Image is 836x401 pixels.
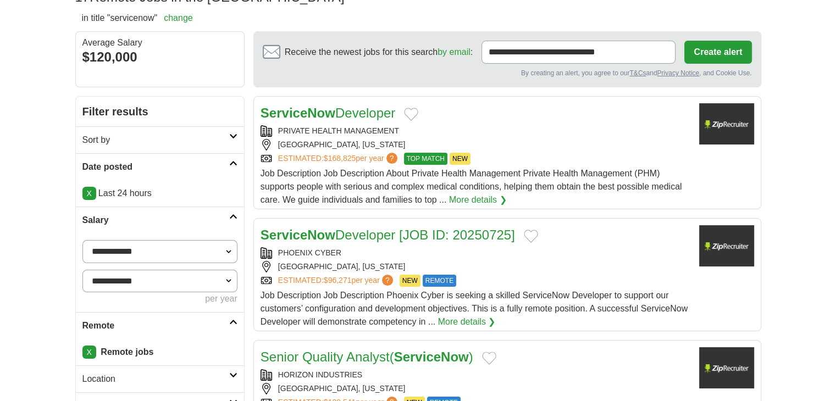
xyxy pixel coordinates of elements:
button: Add to favorite jobs [482,352,496,365]
div: By creating an alert, you agree to our and , and Cookie Use. [263,68,752,78]
span: Receive the newest jobs for this search : [285,46,473,59]
a: ESTIMATED:$96,271per year? [278,275,395,287]
h2: Date posted [82,160,229,174]
strong: ServiceNow [261,227,335,242]
button: Add to favorite jobs [524,230,538,243]
a: Date posted [76,153,244,180]
a: Senior Quality Analyst(ServiceNow) [261,349,473,364]
strong: ServiceNow [261,105,335,120]
span: ? [386,153,397,164]
a: ServiceNowDeveloper [261,105,395,120]
h2: Location [82,372,229,386]
span: NEW [450,153,470,165]
span: NEW [400,275,420,287]
h2: Salary [82,214,229,227]
img: Company logo [699,103,754,144]
a: Remote [76,312,244,339]
h2: Filter results [76,97,244,126]
strong: ServiceNow [394,349,469,364]
img: Company logo [699,225,754,266]
a: change [164,13,193,23]
img: Company logo [699,347,754,388]
span: $168,825 [324,154,356,163]
div: PHOENIX CYBER [261,247,690,259]
span: $96,271 [324,276,352,285]
a: X [82,346,96,359]
div: [GEOGRAPHIC_DATA], [US_STATE] [261,261,690,272]
a: by email [438,47,470,57]
span: Job Description Job Description Phoenix Cyber is seeking a skilled ServiceNow Developer to suppor... [261,291,688,326]
a: X [82,187,96,200]
a: More details ❯ [449,193,507,207]
span: TOP MATCH [404,153,447,165]
a: Location [76,365,244,392]
span: REMOTE [423,275,456,287]
a: Privacy Notice [657,69,699,77]
div: [GEOGRAPHIC_DATA], [US_STATE] [261,383,690,394]
div: $120,000 [82,47,237,67]
h2: in title "servicenow" [82,12,193,25]
div: Average Salary [82,38,237,47]
a: ServiceNowDeveloper [JOB ID: 20250725] [261,227,515,242]
div: [GEOGRAPHIC_DATA], [US_STATE] [261,139,690,151]
span: ? [382,275,393,286]
a: T&Cs [629,69,646,77]
button: Create alert [684,41,751,64]
p: Last 24 hours [82,187,237,200]
button: Add to favorite jobs [404,108,418,121]
a: Sort by [76,126,244,153]
div: per year [82,292,237,305]
a: Salary [76,207,244,233]
strong: Remote jobs [101,347,153,357]
div: HORIZON INDUSTRIES [261,369,690,381]
a: ESTIMATED:$168,825per year? [278,153,400,165]
h2: Sort by [82,133,229,147]
h2: Remote [82,319,229,332]
a: More details ❯ [438,315,496,328]
span: Job Description Job Description About Private Health Management Private Health Management (PHM) s... [261,169,682,204]
div: PRIVATE HEALTH MANAGEMENT [261,125,690,137]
